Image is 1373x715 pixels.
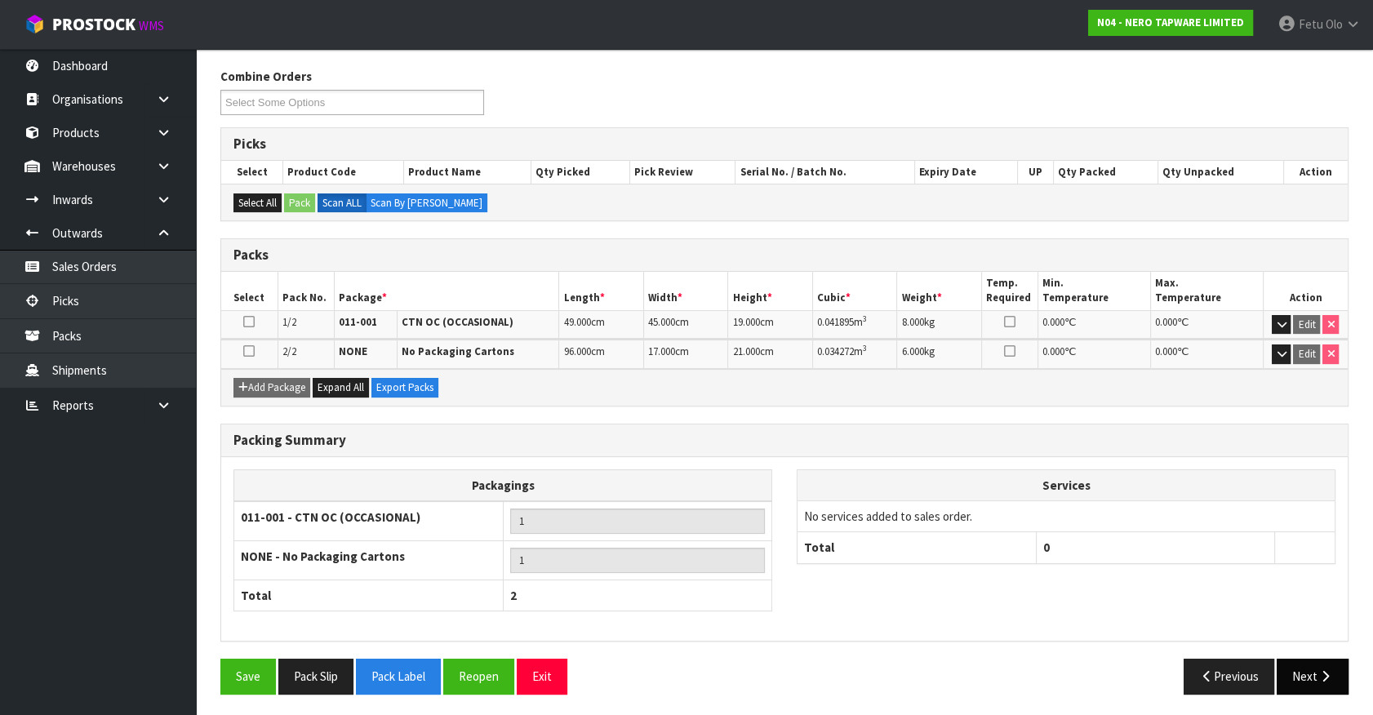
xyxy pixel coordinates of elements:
[798,470,1335,501] th: Services
[728,272,813,310] th: Height
[1157,161,1283,184] th: Qty Unpacked
[643,310,728,339] td: cm
[1088,10,1253,36] a: N04 - NERO TAPWARE LIMITED
[1326,16,1343,32] span: Olo
[563,315,590,329] span: 49.000
[313,378,369,397] button: Expand All
[339,315,377,329] strong: 011-001
[728,310,813,339] td: cm
[559,272,644,310] th: Length
[1053,161,1157,184] th: Qty Packed
[241,548,405,564] strong: NONE - No Packaging Cartons
[443,659,514,694] button: Reopen
[901,315,923,329] span: 8.000
[402,315,513,329] strong: CTN OC (OCCASIONAL)
[221,161,283,184] th: Select
[233,247,1335,263] h3: Packs
[643,340,728,368] td: cm
[356,659,441,694] button: Pack Label
[282,344,296,358] span: 2/2
[318,380,364,394] span: Expand All
[531,161,629,184] th: Qty Picked
[648,344,675,358] span: 17.000
[817,344,854,358] span: 0.034272
[233,378,310,397] button: Add Package
[812,310,897,339] td: m
[233,136,1335,152] h3: Picks
[1150,310,1263,339] td: ℃
[798,532,1036,563] th: Total
[220,56,1349,706] span: Pack
[643,272,728,310] th: Width
[897,272,982,310] th: Weight
[1277,659,1349,694] button: Next
[24,14,45,34] img: cube-alt.png
[1097,16,1244,29] strong: N04 - NERO TAPWARE LIMITED
[221,272,278,310] th: Select
[732,344,759,358] span: 21.000
[241,509,420,525] strong: 011-001 - CTN OC (OCCASIONAL)
[282,315,296,329] span: 1/2
[334,272,559,310] th: Package
[278,659,353,694] button: Pack Slip
[1184,659,1275,694] button: Previous
[1150,272,1263,310] th: Max. Temperature
[1299,16,1323,32] span: Fetu
[901,344,923,358] span: 6.000
[897,310,982,339] td: kg
[1155,315,1177,329] span: 0.000
[915,161,1018,184] th: Expiry Date
[1038,272,1150,310] th: Min. Temperature
[339,344,367,358] strong: NONE
[735,161,915,184] th: Serial No. / Batch No.
[812,272,897,310] th: Cubic
[1293,344,1320,364] button: Edit
[233,433,1335,448] h3: Packing Summary
[402,344,514,358] strong: No Packaging Cartons
[234,469,772,501] th: Packagings
[728,340,813,368] td: cm
[863,343,867,353] sup: 3
[318,193,367,213] label: Scan ALL
[559,310,644,339] td: cm
[1042,344,1064,358] span: 0.000
[559,340,644,368] td: cm
[1155,344,1177,358] span: 0.000
[366,193,487,213] label: Scan By [PERSON_NAME]
[139,18,164,33] small: WMS
[371,378,438,397] button: Export Packs
[1293,315,1320,335] button: Edit
[220,68,312,85] label: Combine Orders
[234,580,504,611] th: Total
[510,588,517,603] span: 2
[403,161,531,184] th: Product Name
[563,344,590,358] span: 96.000
[812,340,897,368] td: m
[648,315,675,329] span: 45.000
[1038,340,1150,368] td: ℃
[517,659,567,694] button: Exit
[284,193,315,213] button: Pack
[630,161,735,184] th: Pick Review
[1042,315,1064,329] span: 0.000
[981,272,1038,310] th: Temp. Required
[798,500,1335,531] td: No services added to sales order.
[52,14,136,35] span: ProStock
[732,315,759,329] span: 19.000
[1043,540,1050,555] span: 0
[1018,161,1054,184] th: UP
[278,272,334,310] th: Pack No.
[283,161,404,184] th: Product Code
[863,313,867,324] sup: 3
[1263,272,1348,310] th: Action
[817,315,854,329] span: 0.041895
[1150,340,1263,368] td: ℃
[1283,161,1348,184] th: Action
[897,340,982,368] td: kg
[233,193,282,213] button: Select All
[220,659,276,694] button: Save
[1038,310,1150,339] td: ℃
